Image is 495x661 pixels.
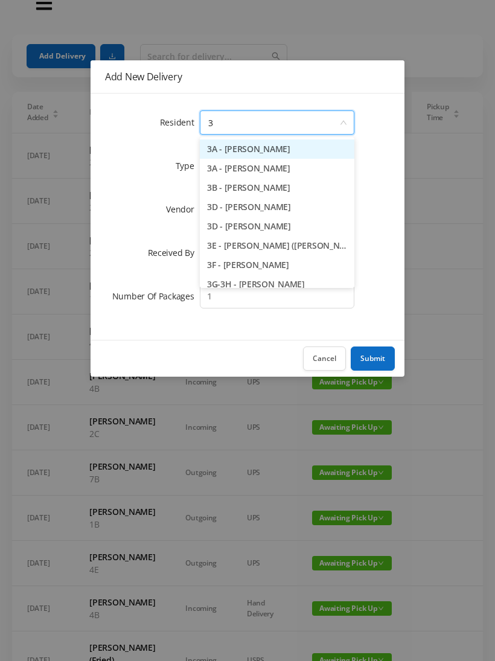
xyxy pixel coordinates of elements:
[340,119,347,127] i: icon: down
[200,236,354,255] li: 3E - [PERSON_NAME] ([PERSON_NAME]) [PERSON_NAME]
[148,247,200,258] label: Received By
[176,160,200,171] label: Type
[105,108,390,311] form: Add New Delivery
[200,275,354,294] li: 3G-3H - [PERSON_NAME]
[105,70,390,83] div: Add New Delivery
[351,346,395,371] button: Submit
[200,159,354,178] li: 3A - [PERSON_NAME]
[160,117,200,128] label: Resident
[112,290,200,302] label: Number Of Packages
[200,197,354,217] li: 3D - [PERSON_NAME]
[166,203,200,215] label: Vendor
[200,217,354,236] li: 3D - [PERSON_NAME]
[200,178,354,197] li: 3B - [PERSON_NAME]
[303,346,346,371] button: Cancel
[200,255,354,275] li: 3F - [PERSON_NAME]
[200,139,354,159] li: 3A - [PERSON_NAME]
